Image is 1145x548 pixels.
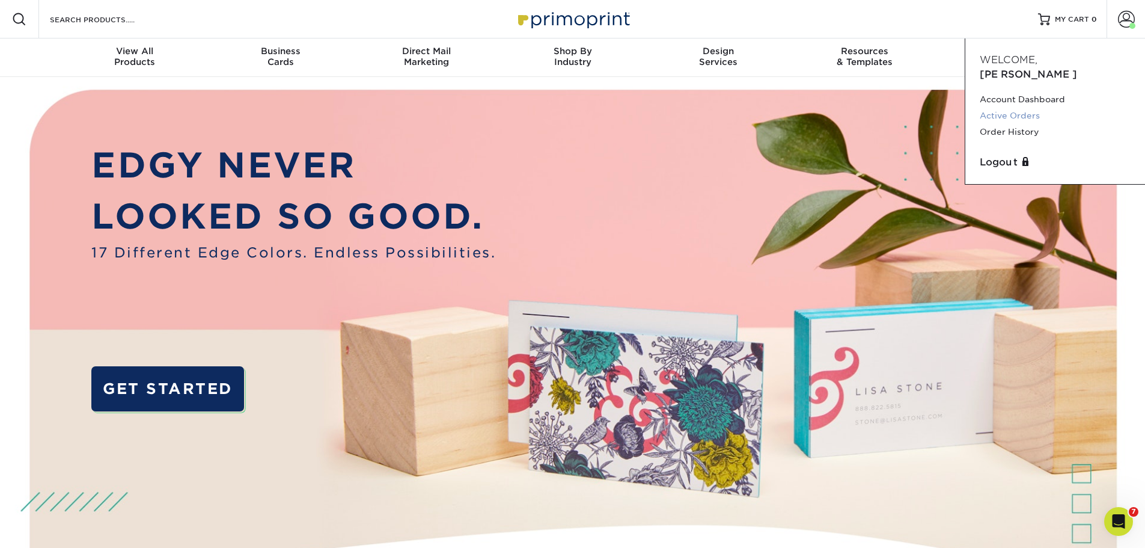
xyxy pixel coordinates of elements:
span: Welcome, [980,54,1037,66]
span: Contact [938,46,1084,57]
span: Business [207,46,353,57]
a: Contact& Support [938,38,1084,77]
a: BusinessCards [207,38,353,77]
div: Industry [499,46,646,67]
div: Products [62,46,208,67]
a: Order History [980,124,1131,140]
div: & Templates [792,46,938,67]
a: DesignServices [646,38,792,77]
span: 7 [1129,507,1138,517]
a: Shop ByIndustry [499,38,646,77]
span: View All [62,46,208,57]
span: Design [646,46,792,57]
iframe: Intercom live chat [1104,507,1133,536]
input: SEARCH PRODUCTS..... [49,12,166,26]
a: Account Dashboard [980,91,1131,108]
a: Logout [980,155,1131,170]
span: Shop By [499,46,646,57]
p: EDGY NEVER [91,140,496,191]
a: Resources& Templates [792,38,938,77]
a: Active Orders [980,108,1131,124]
a: GET STARTED [91,366,243,411]
a: View AllProducts [62,38,208,77]
span: 17 Different Edge Colors. Endless Possibilities. [91,242,496,263]
span: Resources [792,46,938,57]
div: Services [646,46,792,67]
div: Marketing [353,46,499,67]
span: [PERSON_NAME] [980,69,1077,80]
div: Cards [207,46,353,67]
span: 0 [1092,15,1097,23]
p: LOOKED SO GOOD. [91,191,496,242]
a: Direct MailMarketing [353,38,499,77]
span: Direct Mail [353,46,499,57]
span: MY CART [1055,14,1089,25]
div: & Support [938,46,1084,67]
img: Primoprint [513,6,633,32]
